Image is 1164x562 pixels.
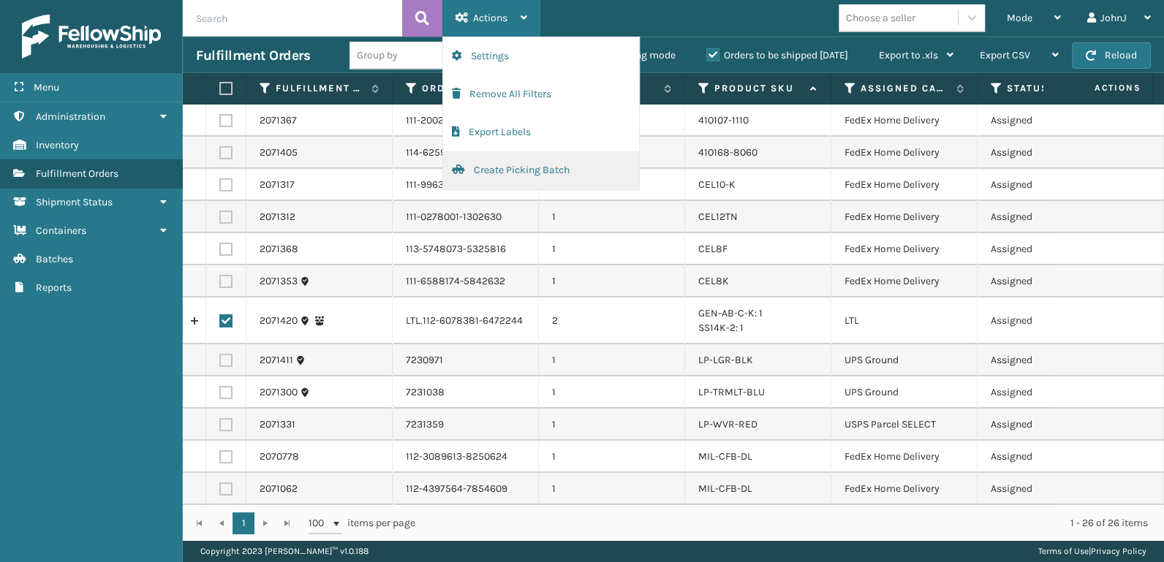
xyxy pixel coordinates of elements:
[260,385,298,400] a: 2071300
[539,297,685,344] td: 2
[706,49,848,61] label: Orders to be shipped [DATE]
[34,81,59,94] span: Menu
[714,82,803,95] label: Product SKU
[978,265,1124,297] td: Assigned
[978,105,1124,137] td: Assigned
[831,409,978,441] td: USPS Parcel SELECT
[260,353,293,368] a: 2071411
[260,242,298,257] a: 2071368
[539,376,685,409] td: 1
[393,473,539,505] td: 112-4397564-7854609
[393,376,539,409] td: 7231038
[698,178,736,191] a: CEL10-K
[260,274,298,289] a: 2071353
[36,196,113,208] span: Shipment Status
[436,516,1148,531] div: 1 - 26 of 26 items
[698,243,727,255] a: CEL8F
[36,224,86,237] span: Containers
[36,110,105,123] span: Administration
[978,233,1124,265] td: Assigned
[393,201,539,233] td: 111-0278001-1302630
[978,201,1124,233] td: Assigned
[698,307,763,319] a: GEN-AB-C-K: 1
[978,505,1124,537] td: Assigned
[260,210,295,224] a: 2071312
[443,37,639,75] button: Settings
[698,386,765,398] a: LP-TRMLT-BLU
[233,512,254,534] a: 1
[539,265,685,297] td: 1
[393,505,539,537] td: 112-1249343-8565032
[1007,12,1032,24] span: Mode
[831,505,978,537] td: FedEx Home Delivery
[831,297,978,344] td: LTL
[260,145,298,160] a: 2071405
[978,473,1124,505] td: Assigned
[393,409,539,441] td: 7231359
[978,137,1124,169] td: Assigned
[831,265,978,297] td: FedEx Home Delivery
[393,344,539,376] td: 7230971
[539,233,685,265] td: 1
[36,281,72,294] span: Reports
[393,105,539,137] td: 111-2002367-1261867
[309,516,330,531] span: 100
[698,275,729,287] a: CEL8K
[260,314,298,328] a: 2071420
[260,449,299,464] a: 2070778
[831,105,978,137] td: FedEx Home Delivery
[393,137,539,169] td: 114-6259170-2813064
[539,344,685,376] td: 1
[276,82,364,95] label: Fulfillment Order Id
[1038,546,1089,556] a: Terms of Use
[698,322,744,334] a: SS14K-2: 1
[846,10,915,26] div: Choose a seller
[539,473,685,505] td: 1
[879,49,938,61] span: Export to .xls
[36,139,79,151] span: Inventory
[443,113,639,151] button: Export Labels
[309,512,415,534] span: items per page
[393,265,539,297] td: 111-6588174-5842632
[393,441,539,473] td: 112-3089613-8250624
[831,344,978,376] td: UPS Ground
[978,344,1124,376] td: Assigned
[1007,82,1095,95] label: Status
[978,409,1124,441] td: Assigned
[539,409,685,441] td: 1
[1072,42,1151,69] button: Reload
[831,376,978,409] td: UPS Ground
[260,417,295,432] a: 2071331
[260,482,298,496] a: 2071062
[539,505,685,537] td: 1
[357,48,398,63] div: Group by
[36,253,73,265] span: Batches
[200,540,369,562] p: Copyright 2023 [PERSON_NAME]™ v 1.0.188
[260,113,297,128] a: 2071367
[539,201,685,233] td: 1
[698,210,738,223] a: CEL12TN
[978,376,1124,409] td: Assigned
[978,441,1124,473] td: Assigned
[698,482,752,495] a: MIL-CFB-DL
[393,233,539,265] td: 113-5748073-5325816
[539,441,685,473] td: 1
[1038,540,1146,562] div: |
[22,15,161,58] img: logo
[831,137,978,169] td: FedEx Home Delivery
[831,441,978,473] td: FedEx Home Delivery
[831,201,978,233] td: FedEx Home Delivery
[393,297,539,344] td: LTL.112-6078381-6472244
[473,12,507,24] span: Actions
[443,75,639,113] button: Remove All Filters
[443,151,639,189] button: Create Picking Batch
[1091,546,1146,556] a: Privacy Policy
[978,297,1124,344] td: Assigned
[196,47,310,64] h3: Fulfillment Orders
[978,169,1124,201] td: Assigned
[980,49,1030,61] span: Export CSV
[1048,76,1149,100] span: Actions
[831,169,978,201] td: FedEx Home Delivery
[698,418,757,430] a: LP-WVR-RED
[831,473,978,505] td: FedEx Home Delivery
